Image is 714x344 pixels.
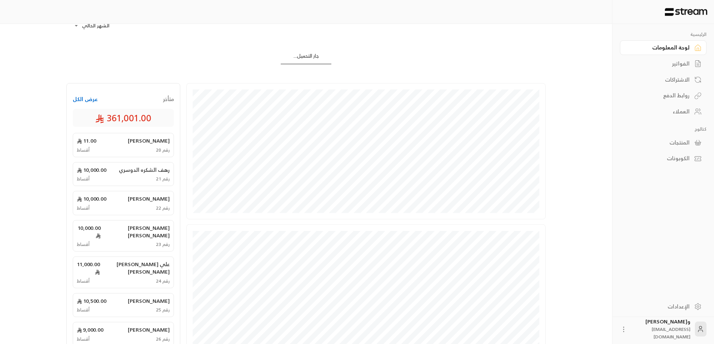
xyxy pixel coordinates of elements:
[629,139,690,146] div: المنتجات
[77,137,96,144] span: 11.00
[70,16,126,36] div: الشهر الحالي
[77,297,106,305] span: 10,500.00
[620,57,707,71] a: الفواتير
[77,205,90,211] span: أقساط
[156,205,170,211] span: رقم 22
[629,303,690,310] div: الإعدادات
[128,195,170,203] span: [PERSON_NAME]
[629,155,690,162] div: الكوبونات
[620,126,707,132] p: كتالوج
[77,307,90,313] span: أقساط
[281,52,331,63] div: جار التحميل...
[77,166,106,174] span: 10,000.00
[163,95,174,103] span: متأخر
[95,112,151,124] span: 361,001.00
[629,76,690,83] div: الاشتراكات
[119,166,170,174] span: رهف الشكره الدوسري
[664,8,708,16] img: Logo
[620,299,707,314] a: الإعدادات
[77,261,100,275] span: 11,000.00
[128,297,170,305] span: [PERSON_NAME]
[156,147,170,153] span: رقم 20
[77,195,106,203] span: 10,000.00
[77,336,90,342] span: أقساط
[629,44,690,51] div: لوحة المعلومات
[629,108,690,115] div: العملاء
[77,241,90,247] span: أقساط
[128,137,170,144] span: [PERSON_NAME]
[620,72,707,87] a: الاشتراكات
[156,336,170,342] span: رقم 26
[156,176,170,182] span: رقم 21
[77,176,90,182] span: أقساط
[73,95,98,103] button: عرض الكل
[620,104,707,119] a: العملاء
[156,307,170,313] span: رقم 25
[620,88,707,103] a: روابط الدفع
[156,278,170,284] span: رقم 24
[156,241,170,247] span: رقم 23
[77,278,90,284] span: أقساط
[77,326,103,334] span: 9,000.00
[632,318,690,340] div: و[PERSON_NAME]
[620,31,707,37] p: الرئيسية
[77,147,90,153] span: أقساط
[100,261,170,275] span: علي [PERSON_NAME] [PERSON_NAME]
[629,92,690,99] div: روابط الدفع
[620,40,707,55] a: لوحة المعلومات
[128,326,170,334] span: [PERSON_NAME]
[101,224,170,239] span: [PERSON_NAME] [PERSON_NAME]
[652,325,690,341] span: [EMAIL_ADDRESS][DOMAIN_NAME]
[620,135,707,150] a: المنتجات
[77,224,101,239] span: 10,000.00
[629,60,690,67] div: الفواتير
[620,151,707,166] a: الكوبونات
